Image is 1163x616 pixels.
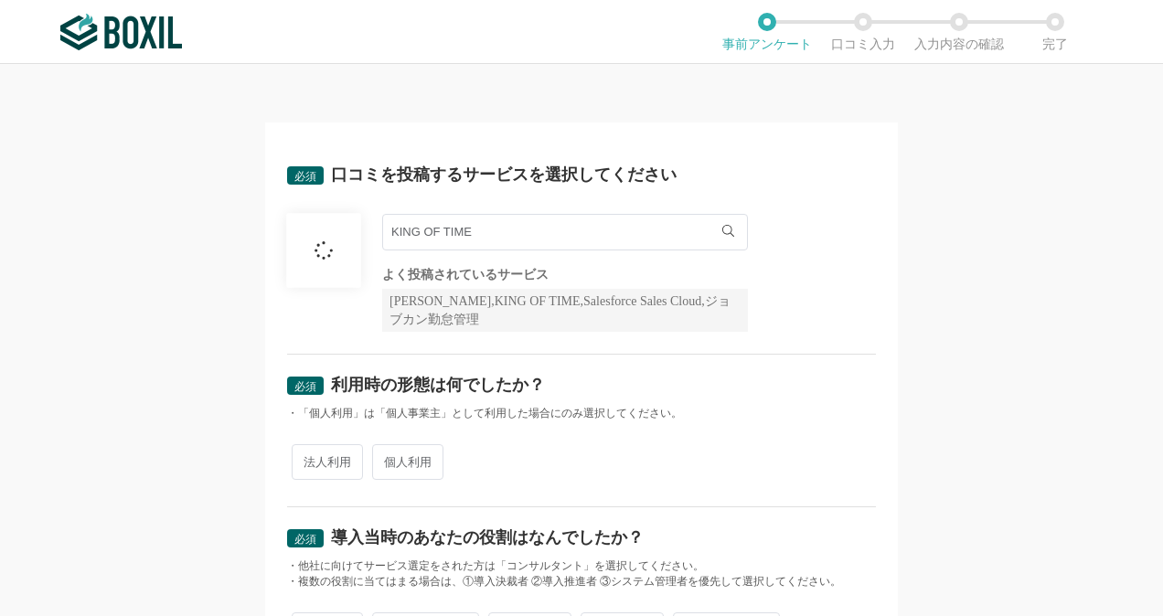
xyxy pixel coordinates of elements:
li: 口コミ入力 [815,13,911,51]
img: ボクシルSaaS_ロゴ [60,14,182,50]
li: 完了 [1007,13,1103,51]
div: ・他社に向けてサービス選定をされた方は「コンサルタント」を選択してください。 [287,558,876,574]
span: 必須 [294,380,316,393]
div: ・複数の役割に当てはまる場合は、①導入決裁者 ②導入推進者 ③システム管理者を優先して選択してください。 [287,574,876,589]
div: 導入当時のあなたの役割はなんでしたか？ [331,529,644,546]
div: ・「個人利用」は「個人事業主」として利用した場合にのみ選択してください。 [287,406,876,421]
div: 利用時の形態は何でしたか？ [331,377,545,393]
li: 入力内容の確認 [911,13,1007,51]
span: 必須 [294,533,316,546]
span: 法人利用 [292,444,363,480]
div: [PERSON_NAME],KING OF TIME,Salesforce Sales Cloud,ジョブカン勤怠管理 [382,289,748,332]
div: 口コミを投稿するサービスを選択してください [331,166,677,183]
span: 個人利用 [372,444,443,480]
span: 必須 [294,170,316,183]
li: 事前アンケート [719,13,815,51]
input: サービス名で検索 [382,214,748,250]
div: よく投稿されているサービス [382,269,748,281]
